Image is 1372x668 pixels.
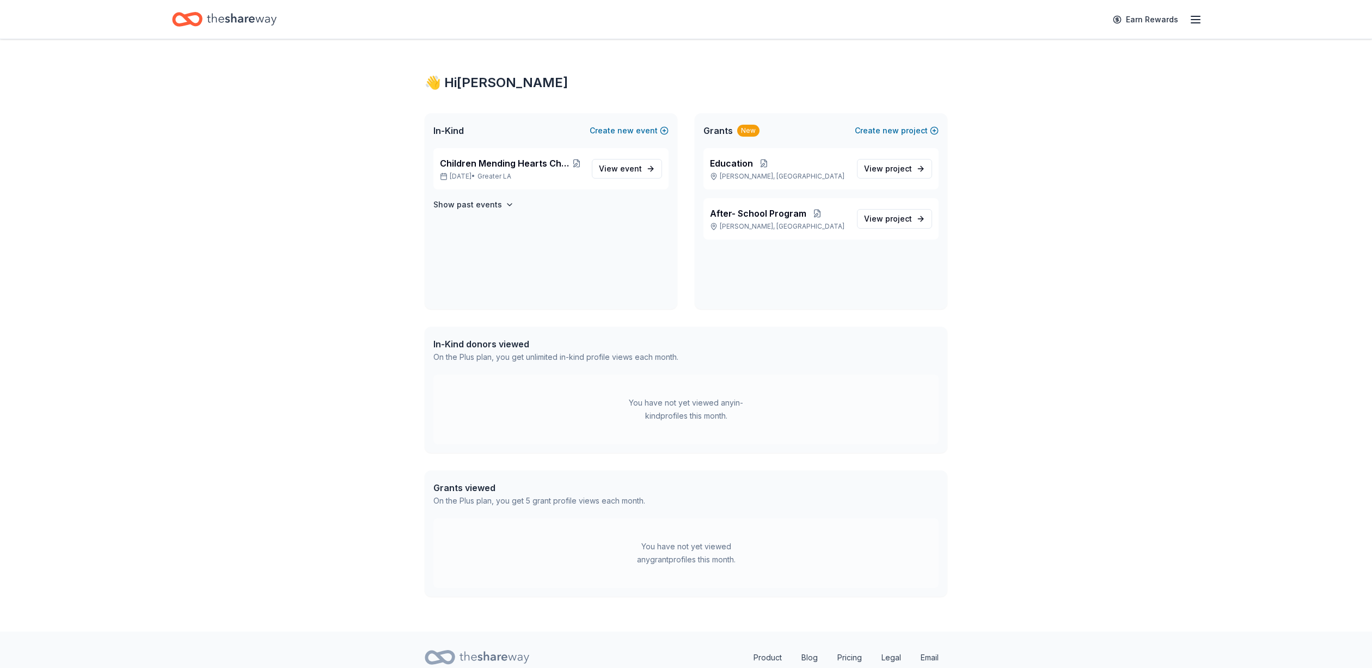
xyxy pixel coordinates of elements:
[433,198,502,211] h4: Show past events
[618,396,754,422] div: You have not yet viewed any in-kind profiles this month.
[440,157,571,170] span: Children Mending Hearts Charity Poker Tournament
[710,207,806,220] span: After- School Program
[592,159,662,179] a: View event
[710,157,753,170] span: Education
[440,172,583,181] p: [DATE] •
[433,124,464,137] span: In-Kind
[864,162,912,175] span: View
[857,159,932,179] a: View project
[433,338,678,351] div: In-Kind donors viewed
[433,198,514,211] button: Show past events
[864,212,912,225] span: View
[1106,10,1185,29] a: Earn Rewards
[477,172,511,181] span: Greater LA
[737,125,759,137] div: New
[855,124,939,137] button: Createnewproject
[857,209,932,229] a: View project
[710,222,848,231] p: [PERSON_NAME], [GEOGRAPHIC_DATA]
[433,481,645,494] div: Grants viewed
[618,540,754,566] div: You have not yet viewed any grant profiles this month.
[433,351,678,364] div: On the Plus plan, you get unlimited in-kind profile views each month.
[617,124,634,137] span: new
[620,164,642,173] span: event
[885,214,912,223] span: project
[590,124,669,137] button: Createnewevent
[433,494,645,507] div: On the Plus plan, you get 5 grant profile views each month.
[885,164,912,173] span: project
[703,124,733,137] span: Grants
[883,124,899,137] span: new
[425,74,947,91] div: 👋 Hi [PERSON_NAME]
[710,172,848,181] p: [PERSON_NAME], [GEOGRAPHIC_DATA]
[599,162,642,175] span: View
[172,7,277,32] a: Home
